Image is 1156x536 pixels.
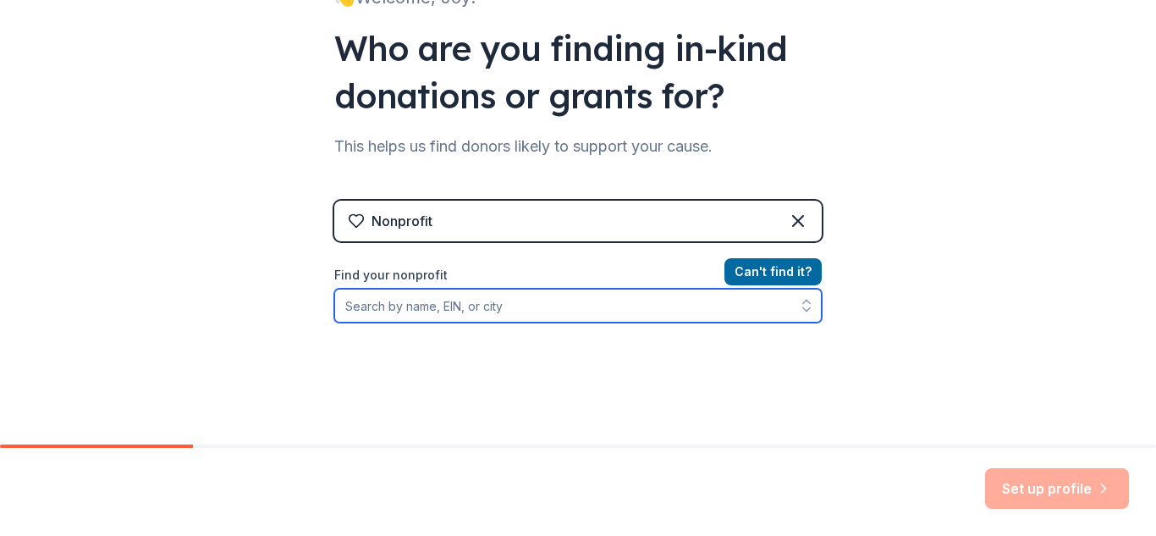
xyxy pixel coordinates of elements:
[334,133,822,160] div: This helps us find donors likely to support your cause.
[334,25,822,119] div: Who are you finding in-kind donations or grants for?
[724,258,822,285] button: Can't find it?
[334,289,822,323] input: Search by name, EIN, or city
[334,265,822,285] label: Find your nonprofit
[372,211,432,231] div: Nonprofit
